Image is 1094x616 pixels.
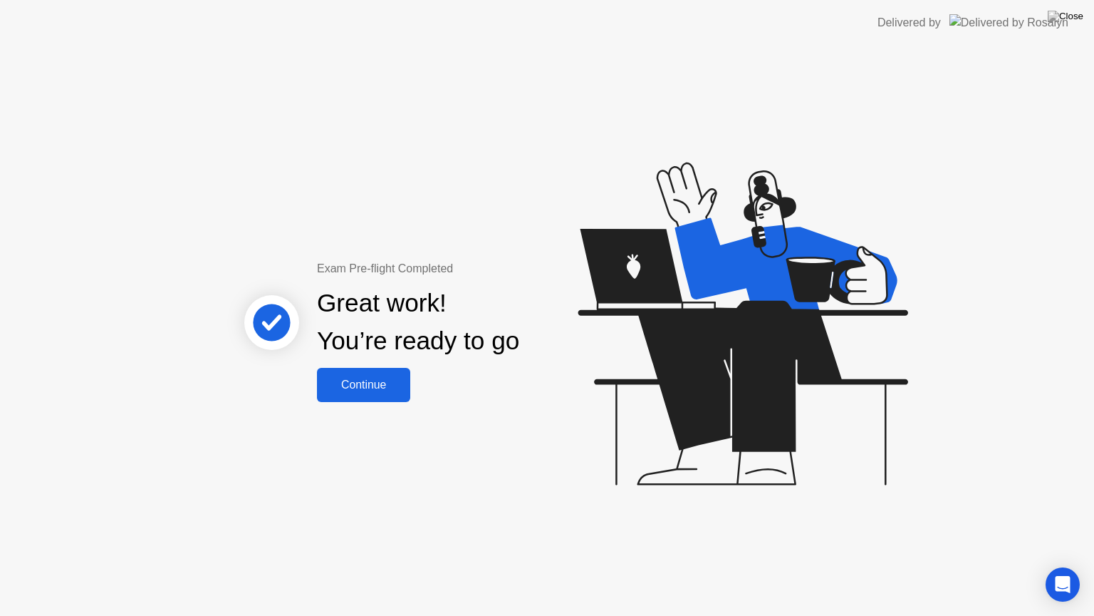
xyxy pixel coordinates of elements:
[949,14,1068,31] img: Delivered by Rosalyn
[1046,568,1080,602] div: Open Intercom Messenger
[317,368,410,402] button: Continue
[877,14,941,31] div: Delivered by
[1048,11,1083,22] img: Close
[321,379,406,391] div: Continue
[317,284,519,360] div: Great work! You’re ready to go
[317,260,611,277] div: Exam Pre-flight Completed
